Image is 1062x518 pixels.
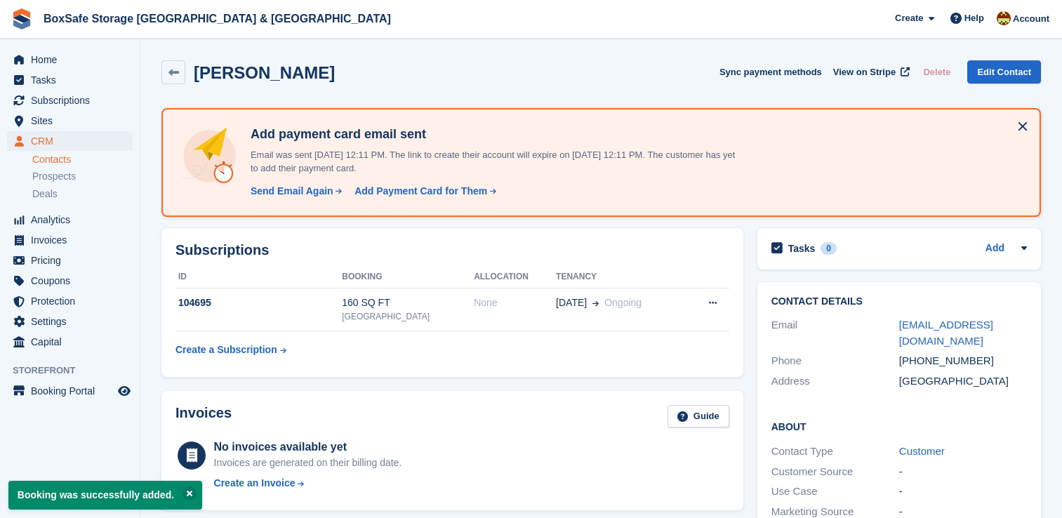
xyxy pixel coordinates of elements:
a: Preview store [116,383,133,399]
button: Sync payment methods [719,60,822,84]
div: 0 [821,242,837,255]
div: 160 SQ FT [342,295,474,310]
div: 104695 [175,295,342,310]
img: stora-icon-8386f47178a22dfd0bd8f6a31ec36ba5ce8667c1dd55bd0f319d3a0aa187defe.svg [11,8,32,29]
a: Prospects [32,169,133,184]
a: Add Payment Card for Them [349,184,498,199]
a: Add [985,241,1004,257]
h2: Invoices [175,405,232,428]
a: Guide [668,405,729,428]
div: Add Payment Card for Them [354,184,487,199]
span: Protection [31,291,115,311]
span: Help [964,11,984,25]
span: Settings [31,312,115,331]
a: Edit Contact [967,60,1041,84]
a: menu [7,50,133,69]
div: Send Email Again [251,184,333,199]
div: Customer Source [771,464,899,480]
span: Sites [31,111,115,131]
div: Invoices are generated on their billing date. [214,456,402,470]
a: menu [7,291,133,311]
div: [GEOGRAPHIC_DATA] [342,310,474,323]
h2: [PERSON_NAME] [194,63,335,82]
span: Tasks [31,70,115,90]
img: add-payment-card-4dbda4983b697a7845d177d07a5d71e8a16f1ec00487972de202a45f1e8132f5.svg [180,126,239,186]
a: menu [7,312,133,331]
span: Prospects [32,170,76,183]
a: menu [7,251,133,270]
span: View on Stripe [833,65,896,79]
span: Subscriptions [31,91,115,110]
span: Account [1013,12,1049,26]
span: Analytics [31,210,115,230]
span: Home [31,50,115,69]
div: - [899,484,1027,500]
a: menu [7,210,133,230]
h4: Add payment card email sent [245,126,736,142]
div: [PHONE_NUMBER] [899,353,1027,369]
div: Create an Invoice [214,476,296,491]
a: menu [7,230,133,250]
th: Booking [342,266,474,288]
a: menu [7,381,133,401]
button: Delete [917,60,956,84]
a: menu [7,91,133,110]
a: Create a Subscription [175,337,286,363]
a: Customer [899,445,945,457]
span: Capital [31,332,115,352]
a: menu [7,111,133,131]
h2: Subscriptions [175,242,729,258]
h2: Contact Details [771,296,1027,307]
span: Ongoing [604,297,642,308]
div: Address [771,373,899,390]
p: Booking was successfully added. [8,481,202,510]
a: menu [7,332,133,352]
span: Booking Portal [31,381,115,401]
div: None [474,295,556,310]
th: Allocation [474,266,556,288]
a: menu [7,70,133,90]
h2: About [771,419,1027,433]
span: [DATE] [556,295,587,310]
span: CRM [31,131,115,151]
div: No invoices available yet [214,439,402,456]
div: - [899,464,1027,480]
div: Email [771,317,899,349]
span: Pricing [31,251,115,270]
span: Deals [32,187,58,201]
a: Create an Invoice [214,476,402,491]
a: View on Stripe [828,60,912,84]
img: Kim [997,11,1011,25]
div: Contact Type [771,444,899,460]
a: menu [7,271,133,291]
a: [EMAIL_ADDRESS][DOMAIN_NAME] [899,319,993,347]
div: Create a Subscription [175,343,277,357]
th: ID [175,266,342,288]
div: [GEOGRAPHIC_DATA] [899,373,1027,390]
span: Invoices [31,230,115,250]
p: Email was sent [DATE] 12:11 PM. The link to create their account will expire on [DATE] 12:11 PM. ... [245,148,736,175]
span: Create [895,11,923,25]
h2: Tasks [788,242,816,255]
a: BoxSafe Storage [GEOGRAPHIC_DATA] & [GEOGRAPHIC_DATA] [38,7,397,30]
th: Tenancy [556,266,685,288]
a: menu [7,131,133,151]
span: Coupons [31,271,115,291]
div: Use Case [771,484,899,500]
a: Deals [32,187,133,201]
a: Contacts [32,153,133,166]
span: Storefront [13,364,140,378]
div: Phone [771,353,899,369]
